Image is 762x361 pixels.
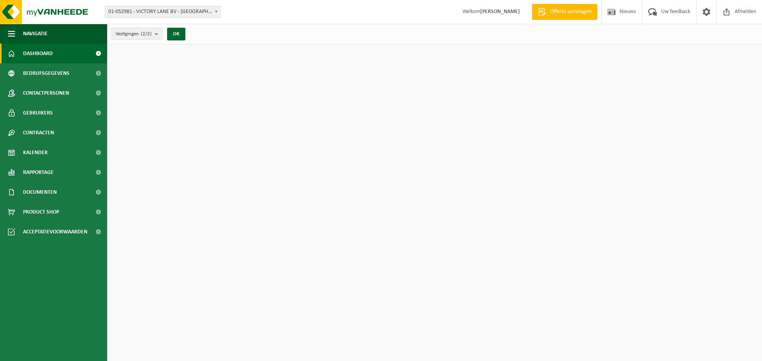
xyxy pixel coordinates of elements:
[23,123,54,143] span: Contracten
[23,63,69,83] span: Bedrijfsgegevens
[23,202,59,222] span: Product Shop
[23,44,53,63] span: Dashboard
[23,162,54,182] span: Rapportage
[548,8,593,16] span: Offerte aanvragen
[23,83,69,103] span: Contactpersonen
[115,28,152,40] span: Vestigingen
[141,31,152,36] count: (2/2)
[23,103,53,123] span: Gebruikers
[105,6,221,18] span: 01-052981 - VICTORY LANE BV - ROESELARE
[111,28,162,40] button: Vestigingen(2/2)
[23,24,48,44] span: Navigatie
[532,4,597,20] a: Offerte aanvragen
[167,28,185,40] button: OK
[105,6,220,17] span: 01-052981 - VICTORY LANE BV - ROESELARE
[23,143,48,162] span: Kalender
[23,182,57,202] span: Documenten
[480,9,520,15] strong: [PERSON_NAME]
[23,222,87,242] span: Acceptatievoorwaarden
